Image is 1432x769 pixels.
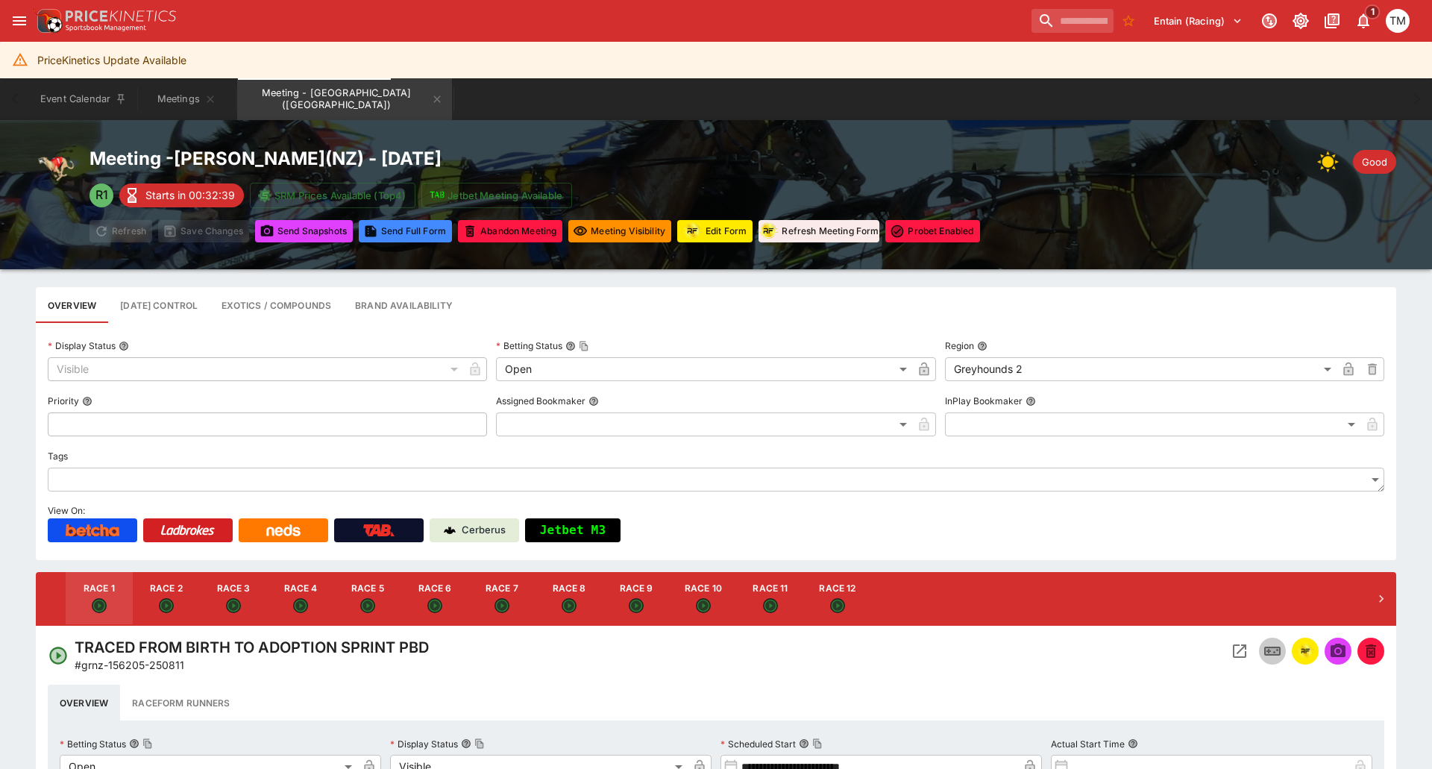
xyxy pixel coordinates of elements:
button: Display Status [119,341,129,351]
img: Ladbrokes [160,524,215,536]
button: Open Event [1226,638,1253,665]
button: Race 5 [334,572,401,626]
button: Send Full Form [359,220,452,242]
button: Display StatusCopy To Clipboard [461,738,471,749]
button: Region [977,341,987,351]
p: Region [945,339,974,352]
button: Jetbet Meeting Available [421,183,572,208]
img: Sportsbook Management [66,25,146,31]
svg: Open [830,598,845,613]
img: racingform.png [1296,643,1314,659]
svg: Open [293,598,308,613]
button: Toggle ProBet for every event in this meeting [885,220,979,242]
button: Notifications [1350,7,1377,34]
button: Race 10 [670,572,737,626]
div: Visible [48,357,463,381]
h4: TRACED FROM BIRTH TO ADOPTION SPRINT PBD [75,638,429,657]
p: Betting Status [60,738,126,750]
div: Track Condition: Good [1353,150,1396,174]
button: Send Snapshots [255,220,353,242]
svg: Open [427,598,442,613]
span: View On: [48,505,85,516]
img: sun.png [1317,147,1347,177]
button: Event Calendar [31,78,136,120]
img: Betcha [66,524,119,536]
img: PriceKinetics [66,10,176,22]
p: Betting Status [496,339,562,352]
button: Copy To Clipboard [474,738,485,749]
div: Weather: FINE [1317,147,1347,177]
svg: Open [48,645,69,666]
img: Cerberus [444,524,456,536]
span: 1 [1365,4,1381,19]
div: PriceKinetics Update Available [37,46,186,74]
button: Configure brand availability for the meeting [343,287,465,323]
p: Display Status [390,738,458,750]
button: Jetbet M3 [525,518,621,542]
button: Connected to PK [1256,7,1283,34]
button: Actual Start Time [1128,738,1138,749]
img: TabNZ [363,524,395,536]
svg: Open [494,598,509,613]
button: Mark all events in meeting as closed and abandoned. [458,220,562,242]
svg: Open [629,598,644,613]
button: SRM Prices Available (Top4) [250,183,415,208]
p: Cerberus [462,523,506,538]
div: racingform [1296,642,1314,660]
button: Base meeting details [36,287,108,323]
img: racingform.png [758,222,779,240]
button: Priority [82,396,92,407]
img: PriceKinetics Logo [33,6,63,36]
a: Cerberus [430,518,519,542]
button: Refresh Meeting Form [759,220,879,242]
button: Overview [48,685,120,721]
p: Actual Start Time [1051,738,1125,750]
span: Send Snapshot [1325,638,1351,665]
button: Betting StatusCopy To Clipboard [129,738,139,749]
button: Tristan Matheson [1381,4,1414,37]
div: Open [496,357,911,381]
svg: Open [92,598,107,613]
button: Race 7 [468,572,536,626]
button: Inplay [1259,638,1286,665]
button: Race 12 [804,572,871,626]
button: Assigned Bookmaker [588,396,599,407]
p: Assigned Bookmaker [496,395,585,407]
button: Update RacingForm for all races in this meeting [677,220,753,242]
div: racingform [758,221,779,242]
input: search [1031,9,1114,33]
button: Toggle light/dark mode [1287,7,1314,34]
button: Race 2 [133,572,200,626]
button: Copy To Clipboard [579,341,589,351]
div: Tristan Matheson [1386,9,1410,33]
p: Starts in 00:32:39 [145,187,235,203]
button: racingform [1292,638,1319,665]
img: racingform.png [682,222,703,240]
button: View and edit meeting dividends and compounds. [210,287,343,323]
svg: Open [360,598,375,613]
button: Race 6 [401,572,468,626]
p: Tags [48,450,68,462]
button: Meetings [139,78,234,120]
button: Documentation [1319,7,1345,34]
button: Race 4 [267,572,334,626]
button: Race 9 [603,572,670,626]
button: Scheduled StartCopy To Clipboard [799,738,809,749]
button: Copy To Clipboard [142,738,153,749]
svg: Open [226,598,241,613]
p: Display Status [48,339,116,352]
button: No Bookmarks [1117,9,1140,33]
button: Race 3 [200,572,267,626]
svg: Open [696,598,711,613]
button: Select Tenant [1145,9,1252,33]
p: Priority [48,395,79,407]
button: Race 11 [737,572,804,626]
button: Race 8 [536,572,603,626]
p: InPlay Bookmaker [945,395,1023,407]
button: open drawer [6,7,33,34]
img: jetbet-logo.svg [430,188,445,203]
span: Mark an event as closed and abandoned. [1357,643,1384,658]
p: Scheduled Start [720,738,796,750]
p: Copy To Clipboard [75,657,184,673]
button: InPlay Bookmaker [1026,396,1036,407]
